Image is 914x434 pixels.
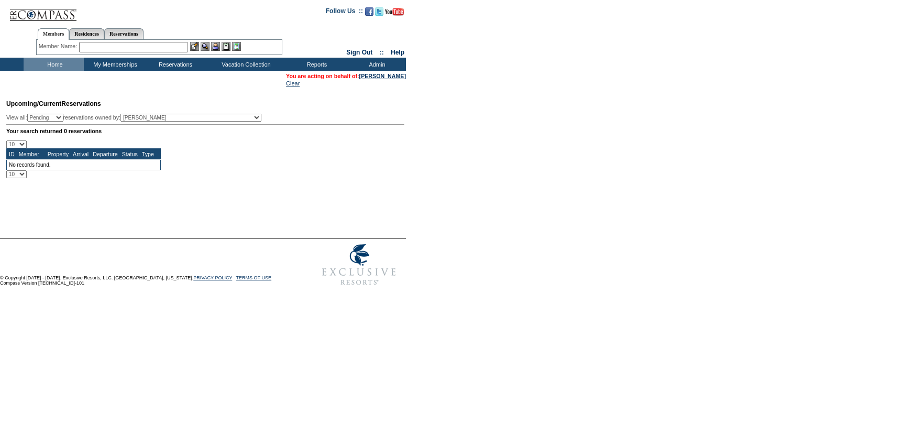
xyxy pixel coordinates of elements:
span: :: [380,49,384,56]
a: PRIVACY POLICY [193,275,232,280]
td: Reports [285,58,346,71]
img: View [201,42,210,51]
td: Reservations [144,58,204,71]
a: Become our fan on Facebook [365,10,373,17]
a: Members [38,28,70,40]
td: Vacation Collection [204,58,285,71]
a: Residences [69,28,104,39]
span: You are acting on behalf of: [286,73,406,79]
img: Reservations [222,42,230,51]
a: Subscribe to our YouTube Channel [385,10,404,17]
a: Sign Out [346,49,372,56]
a: Follow us on Twitter [375,10,383,17]
a: Status [122,151,138,157]
span: Reservations [6,100,101,107]
a: [PERSON_NAME] [359,73,406,79]
a: ID [9,151,15,157]
div: View all: reservations owned by: [6,114,266,122]
a: Reservations [104,28,144,39]
a: TERMS OF USE [236,275,272,280]
img: b_calculator.gif [232,42,241,51]
img: Subscribe to our YouTube Channel [385,8,404,16]
img: b_edit.gif [190,42,199,51]
a: Type [142,151,154,157]
div: Member Name: [39,42,79,51]
a: Help [391,49,404,56]
td: Home [24,58,84,71]
img: Become our fan on Facebook [365,7,373,16]
td: My Memberships [84,58,144,71]
span: Upcoming/Current [6,100,61,107]
a: Clear [286,80,300,86]
a: Property [48,151,69,157]
a: Departure [93,151,117,157]
div: Your search returned 0 reservations [6,128,404,134]
td: Admin [346,58,406,71]
a: Arrival [73,151,89,157]
a: Member [19,151,39,157]
img: Impersonate [211,42,220,51]
td: No records found. [7,159,161,170]
img: Follow us on Twitter [375,7,383,16]
td: Follow Us :: [326,6,363,19]
img: Exclusive Resorts [312,238,406,291]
